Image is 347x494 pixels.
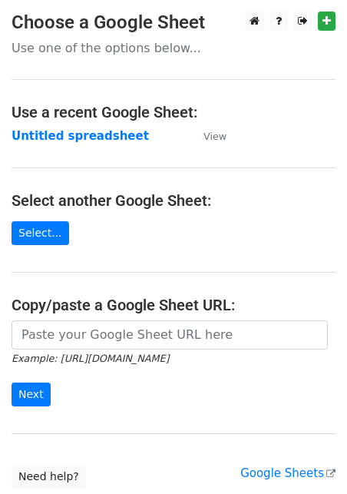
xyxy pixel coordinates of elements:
h3: Choose a Google Sheet [12,12,335,34]
a: View [188,129,226,143]
a: Untitled spreadsheet [12,129,149,143]
small: View [203,131,226,142]
h4: Use a recent Google Sheet: [12,103,335,121]
a: Select... [12,221,69,245]
h4: Select another Google Sheet: [12,191,335,210]
input: Next [12,383,51,406]
small: Example: [URL][DOMAIN_NAME] [12,353,169,364]
a: Google Sheets [240,466,335,480]
h4: Copy/paste a Google Sheet URL: [12,296,335,314]
p: Use one of the options below... [12,40,335,56]
input: Paste your Google Sheet URL here [12,320,328,350]
a: Need help? [12,465,86,489]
